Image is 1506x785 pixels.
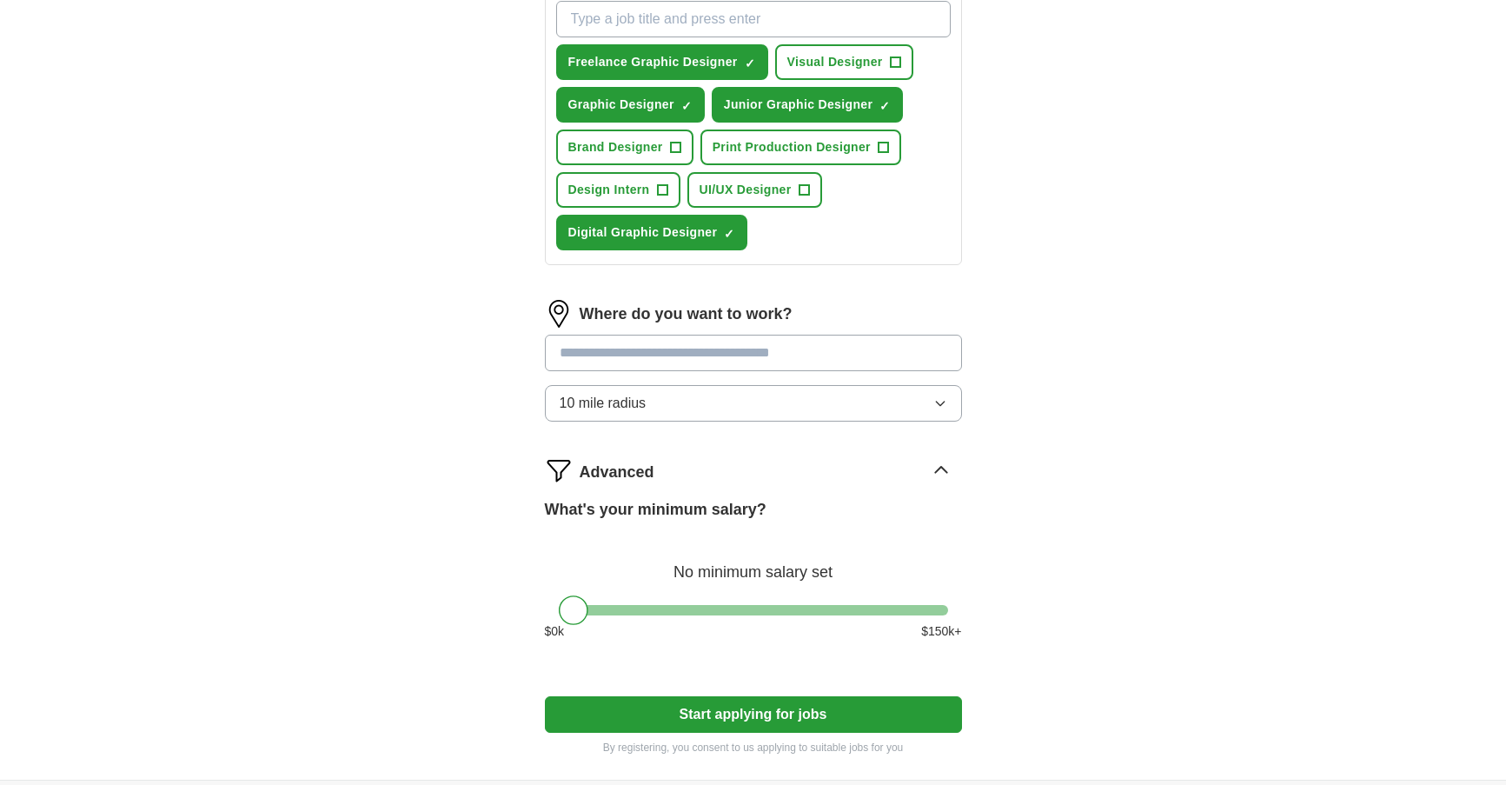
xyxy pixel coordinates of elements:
label: What's your minimum salary? [545,498,766,522]
span: ✓ [724,227,734,241]
button: Digital Graphic Designer✓ [556,215,748,250]
span: Design Intern [568,181,650,199]
img: filter [545,456,573,484]
button: Start applying for jobs [545,696,962,733]
span: Freelance Graphic Designer [568,53,738,71]
span: Print Production Designer [713,138,871,156]
input: Type a job title and press enter [556,1,951,37]
span: Advanced [580,461,654,484]
span: Junior Graphic Designer [724,96,872,114]
span: $ 150 k+ [921,622,961,641]
button: Graphic Designer✓ [556,87,705,123]
button: Brand Designer [556,130,693,165]
button: 10 mile radius [545,385,962,422]
p: By registering, you consent to us applying to suitable jobs for you [545,740,962,755]
button: UI/UX Designer [687,172,822,208]
span: Digital Graphic Designer [568,223,718,242]
div: No minimum salary set [545,542,962,584]
span: 10 mile radius [560,393,647,414]
span: ✓ [879,99,890,113]
span: Graphic Designer [568,96,674,114]
button: Freelance Graphic Designer✓ [556,44,768,80]
span: UI/UX Designer [700,181,792,199]
button: Print Production Designer [700,130,901,165]
button: Design Intern [556,172,680,208]
span: ✓ [681,99,692,113]
button: Junior Graphic Designer✓ [712,87,903,123]
button: Visual Designer [775,44,913,80]
span: Brand Designer [568,138,663,156]
span: Visual Designer [787,53,883,71]
span: ✓ [745,57,755,70]
img: location.png [545,300,573,328]
label: Where do you want to work? [580,303,793,326]
span: $ 0 k [545,622,565,641]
